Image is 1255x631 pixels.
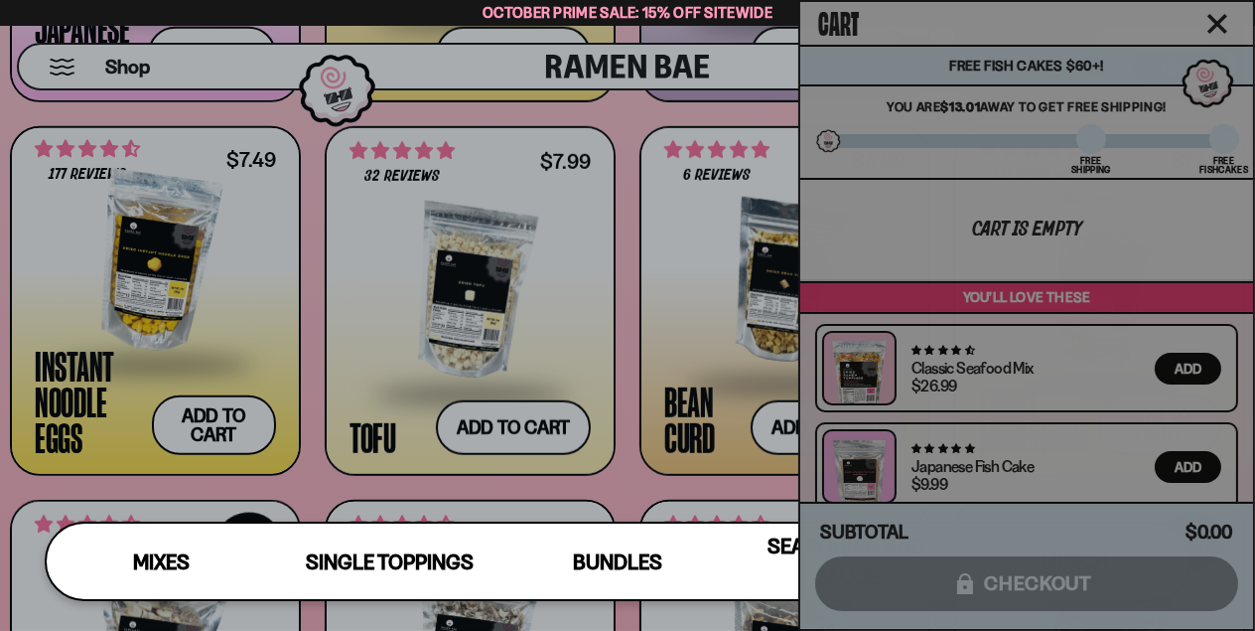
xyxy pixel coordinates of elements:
[306,550,474,574] span: Single Toppings
[47,524,275,599] a: Mixes
[483,3,772,22] span: October Prime Sale: 15% off Sitewide
[275,524,503,599] a: Single Toppings
[733,524,961,599] a: Seasoning and Sauce
[767,534,925,589] span: Seasoning and Sauce
[503,524,732,599] a: Bundles
[573,550,662,574] span: Bundles
[133,550,190,574] span: Mixes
